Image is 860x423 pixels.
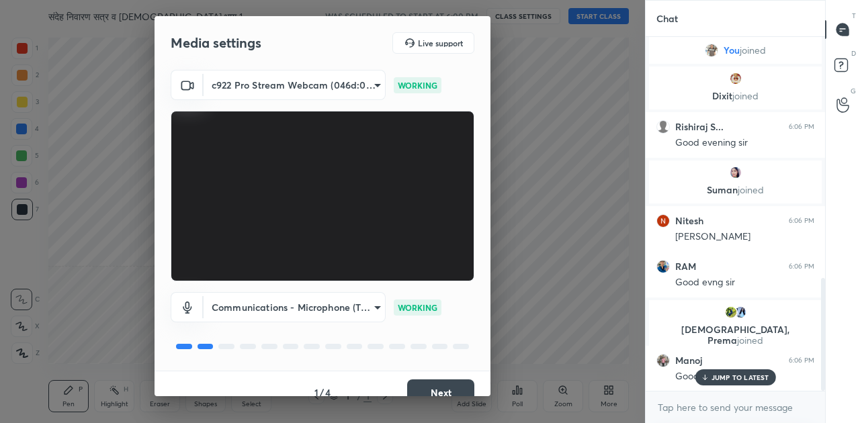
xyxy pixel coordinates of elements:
div: 6:06 PM [789,217,814,225]
img: ad16f75a410f40d89865c36cb557e876.jpg [656,260,670,273]
div: Good evening sir [675,136,814,150]
button: Next [407,379,474,406]
h5: Live support [418,39,463,47]
span: joined [738,183,764,196]
div: grid [646,37,825,391]
img: 92f2b65faace404782e5741ddf1c97f4.jpg [729,72,742,85]
span: joined [732,89,759,102]
p: JUMP TO LATEST [712,373,769,381]
div: Good evening sir [675,370,814,383]
h6: Rishiraj S... [675,121,724,133]
h4: 4 [325,385,331,399]
span: joined [740,45,766,56]
img: 252a1bd5b33f448dbda1e00201e2f5b2.jpg [734,305,747,319]
img: 2a7c042550d2425896f1a983b3fe5b81.jpg [724,305,738,319]
img: 0ae2590af0a349ec93f4bc66763866e9.jpg [656,354,670,367]
img: 51721f4541ee4c15a14b69252efe736a.jpg [729,166,742,179]
div: 6:06 PM [789,123,814,131]
div: [PERSON_NAME] [675,230,814,244]
p: WORKING [398,79,437,91]
div: Good evng sir [675,276,814,289]
div: c922 Pro Stream Webcam (046d:085c) [204,292,386,322]
h4: 1 [314,385,318,399]
h6: Nitesh [675,215,703,227]
p: Dixit [657,91,814,101]
p: [DEMOGRAPHIC_DATA], Prema [657,324,814,346]
h6: Manoj [675,355,702,367]
p: Suman [657,185,814,195]
p: T [852,11,856,21]
span: You [724,45,740,56]
span: joined [737,334,763,346]
div: 6:06 PM [789,263,814,271]
p: D [851,48,856,58]
img: default.png [656,120,670,134]
img: 397433ea585c41468eb5786f041732b9.jpg [656,214,670,228]
div: 6:06 PM [789,357,814,365]
h4: / [320,385,324,399]
p: WORKING [398,301,437,314]
p: Chat [646,1,689,36]
h2: Media settings [171,34,261,52]
h6: RAM [675,261,696,273]
div: c922 Pro Stream Webcam (046d:085c) [204,70,386,100]
img: 9cd1eca5dd504a079fc002e1a6cbad3b.None [705,44,718,57]
p: G [851,86,856,96]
